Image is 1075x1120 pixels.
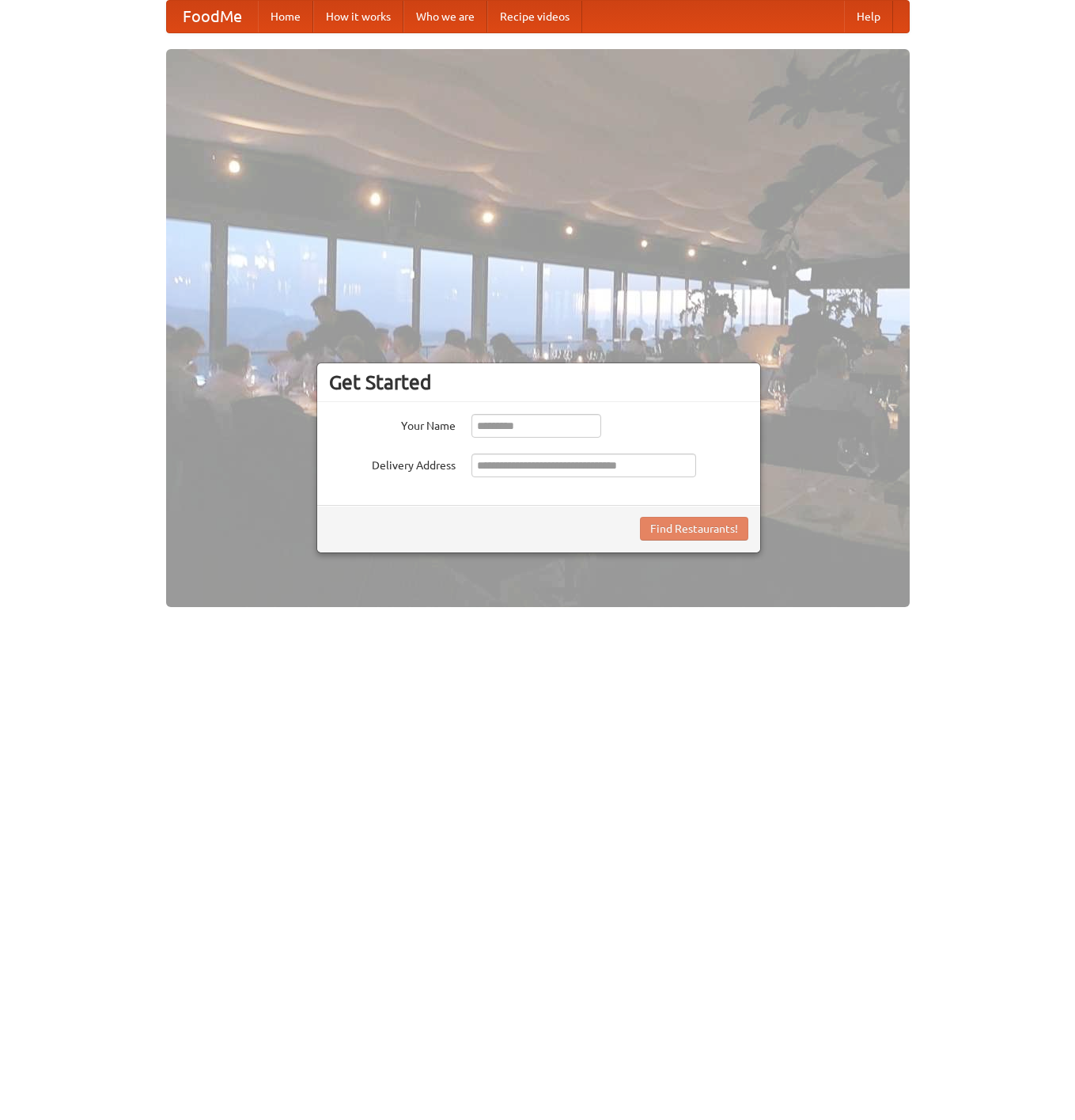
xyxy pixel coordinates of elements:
[844,1,893,32] a: Help
[167,1,258,32] a: FoodMe
[313,1,403,32] a: How it works
[403,1,487,32] a: Who we are
[329,370,748,394] h3: Get Started
[487,1,582,32] a: Recipe videos
[258,1,313,32] a: Home
[329,414,456,434] label: Your Name
[640,517,748,541] button: Find Restaurants!
[329,454,456,473] label: Delivery Address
